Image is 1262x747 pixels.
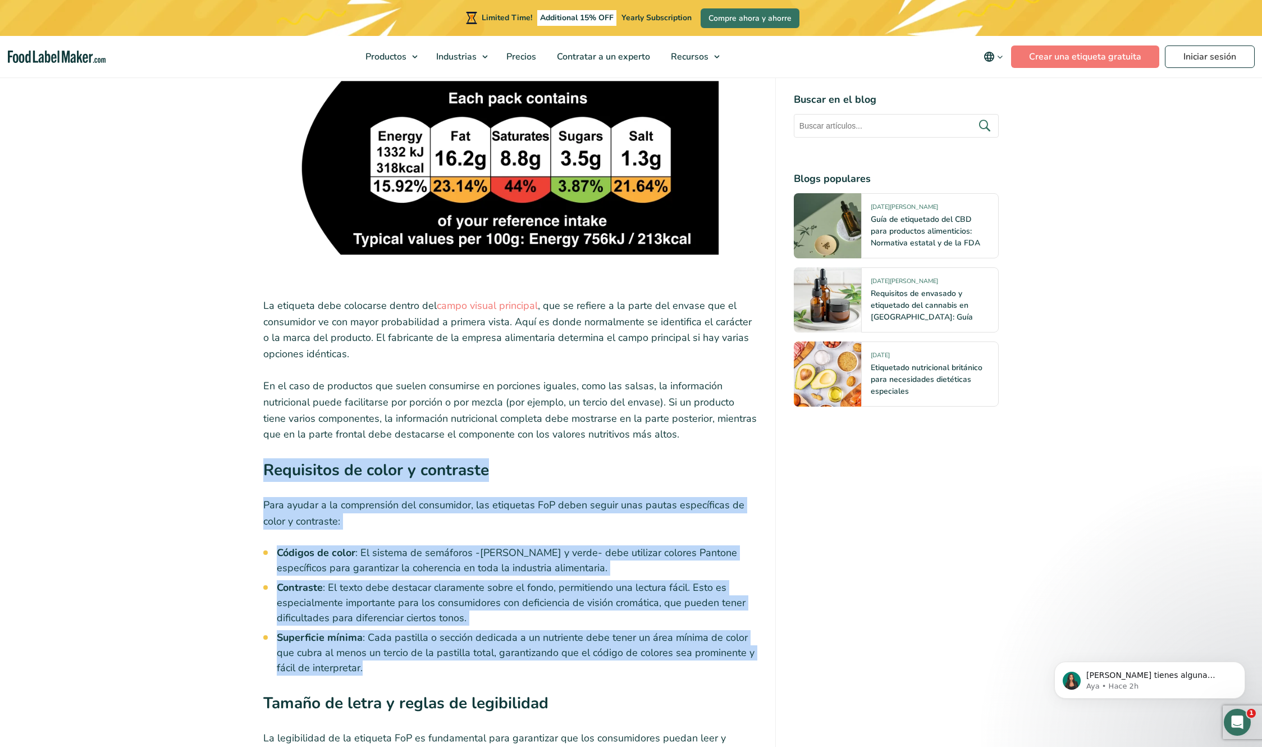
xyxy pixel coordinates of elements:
[794,171,999,186] h4: Blogs populares
[871,214,980,248] a: Guía de etiquetado del CBD para productos alimenticios: Normativa estatal y de la FDA
[277,630,757,676] li: : Cada pastilla o sección dedicada a un nutriente debe tener un área mínima de color que cubra al...
[277,581,323,594] strong: Contraste
[661,36,725,78] a: Recursos
[437,299,538,312] a: campo visual principal
[263,459,489,481] strong: Requisitos de color y contraste
[871,362,982,397] a: Etiquetado nutricional británico para necesidades dietéticas especiales
[1037,638,1262,717] iframe: Intercom notifications mensaje
[263,378,757,443] p: En el caso de productos que suelen consumirse en porciones iguales, como las salsas, la informaci...
[871,203,938,216] span: [DATE][PERSON_NAME]
[277,546,355,559] strong: Códigos de color
[701,8,799,28] a: Compre ahora y ahorre
[1224,709,1251,736] iframe: Intercom live chat
[433,51,478,63] span: Industrias
[496,36,544,78] a: Precios
[482,12,532,23] span: Limited Time!
[554,51,651,63] span: Contratar a un experto
[277,545,757,576] li: : El sistema de semáforos -[PERSON_NAME] y verde- debe utilizar colores Pantone específicos para ...
[871,351,890,364] span: [DATE]
[503,51,537,63] span: Precios
[277,631,363,644] strong: Superficie mínima
[794,114,999,138] input: Buscar artículos...
[871,288,973,322] a: Requisitos de envasado y etiquetado del cannabis en [GEOGRAPHIC_DATA]: Guía
[355,36,423,78] a: Productos
[871,277,938,290] span: [DATE][PERSON_NAME]
[263,497,757,530] p: Para ayudar a la comprensión del consumidor, las etiquetas FoP deben seguir unas pautas específic...
[1011,45,1159,68] a: Crear una etiqueta gratuita
[537,10,616,26] span: Additional 15% OFF
[426,36,493,78] a: Industrias
[621,12,692,23] span: Yearly Subscription
[1165,45,1255,68] a: Iniciar sesión
[794,92,999,107] h4: Buscar en el blog
[1247,709,1256,718] span: 1
[362,51,408,63] span: Productos
[667,51,710,63] span: Recursos
[263,693,548,714] strong: Tamaño de letra y reglas de legibilidad
[547,36,658,78] a: Contratar a un experto
[263,298,757,362] p: La etiqueta debe colocarse dentro del , que se refiere a la parte del envase que el consumidor ve...
[277,580,757,626] li: : El texto debe destacar claramente sobre el fondo, permitiendo una lectura fácil. Esto es especi...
